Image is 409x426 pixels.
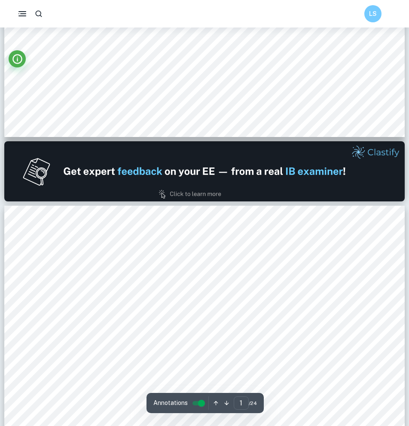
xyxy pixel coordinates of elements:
span: Annotations [153,399,188,408]
h6: LS [368,9,378,18]
img: Ad [4,141,405,201]
span: / 24 [249,399,257,407]
button: Info [9,50,26,67]
button: LS [364,5,382,22]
